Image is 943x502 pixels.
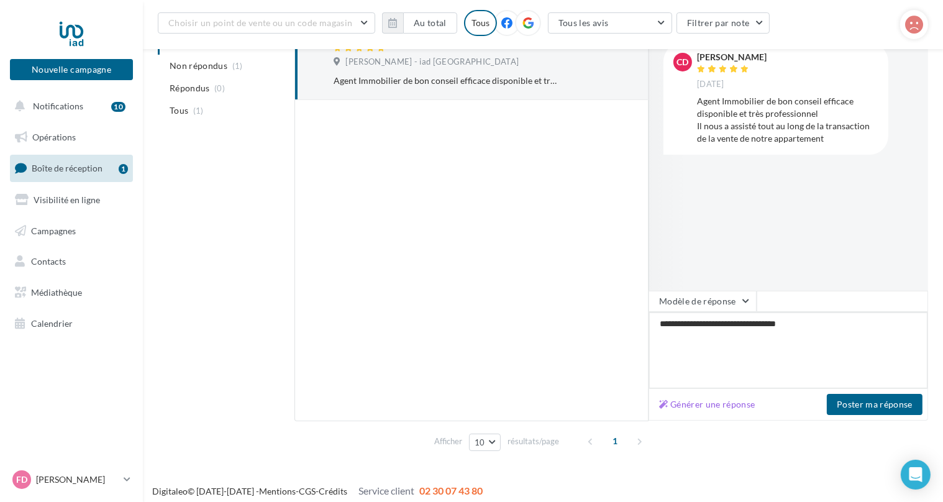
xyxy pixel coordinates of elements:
span: 02 30 07 43 80 [419,485,483,496]
span: Service client [358,485,414,496]
button: Nouvelle campagne [10,59,133,80]
a: Contacts [7,249,135,275]
span: Tous les avis [558,17,609,28]
a: Mentions [259,486,296,496]
a: Calendrier [7,311,135,337]
span: (1) [232,61,243,71]
p: [PERSON_NAME] [36,473,119,486]
div: [PERSON_NAME] [697,53,767,62]
span: Médiathèque [31,287,82,298]
span: [DATE] [697,79,724,90]
div: Open Intercom Messenger [901,460,931,490]
span: (1) [193,106,204,116]
button: Poster ma réponse [827,394,922,415]
span: 10 [475,437,485,447]
span: Opérations [32,132,76,142]
span: CD [677,56,689,68]
div: 10 [111,102,125,112]
a: Crédits [319,486,347,496]
button: Modèle de réponse [649,291,757,312]
a: Opérations [7,124,135,150]
span: © [DATE]-[DATE] - - - [152,486,483,496]
button: Au total [382,12,457,34]
span: Afficher [434,436,462,447]
span: Non répondus [170,60,227,72]
span: Calendrier [31,318,73,329]
a: Campagnes [7,218,135,244]
span: Répondus [170,82,210,94]
span: Fd [16,473,27,486]
button: Au total [403,12,457,34]
button: Choisir un point de vente ou un code magasin [158,12,375,34]
span: Notifications [33,101,83,111]
span: (0) [214,83,225,93]
button: 10 [469,434,501,451]
span: résultats/page [508,436,559,447]
span: Choisir un point de vente ou un code magasin [168,17,352,28]
span: [PERSON_NAME] - iad [GEOGRAPHIC_DATA] [345,57,519,68]
a: CGS [299,486,316,496]
a: Visibilité en ligne [7,187,135,213]
a: Digitaleo [152,486,188,496]
a: Médiathèque [7,280,135,306]
span: 1 [605,431,625,451]
button: Générer une réponse [654,397,760,412]
button: Notifications 10 [7,93,130,119]
a: Fd [PERSON_NAME] [10,468,133,491]
div: Agent Immobilier de bon conseil efficace disponible et très professionnel Il nous a assisté tout ... [697,95,878,145]
span: Contacts [31,256,66,267]
a: Boîte de réception1 [7,155,135,181]
span: Tous [170,104,188,117]
span: Campagnes [31,225,76,235]
span: Visibilité en ligne [34,194,100,205]
div: 1 [119,164,128,174]
button: Tous les avis [548,12,672,34]
button: Filtrer par note [676,12,770,34]
div: Agent Immobilier de bon conseil efficace disponible et très professionnel Il nous a assisté tout ... [334,75,557,87]
span: Boîte de réception [32,163,102,173]
div: Tous [464,10,497,36]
